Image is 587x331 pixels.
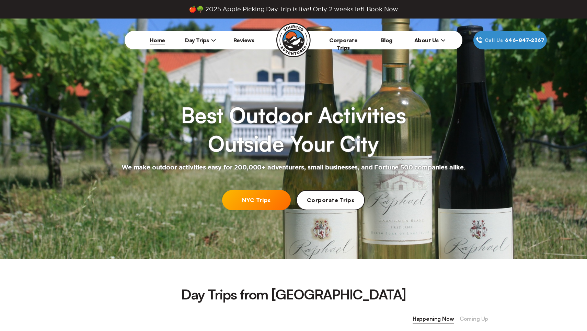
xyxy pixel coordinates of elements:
span: Happening Now [413,315,454,323]
span: Call Us [483,36,505,44]
span: 🍎🌳 2025 Apple Picking Day Trip is live! Only 2 weeks left. [189,5,398,13]
span: Book Now [367,6,399,12]
span: 646‍-847‍-2367 [505,36,544,44]
a: Home [150,37,165,44]
h1: Best Outdoor Activities Outside Your City [181,101,406,158]
span: Coming Up [460,315,488,323]
a: Blog [381,37,392,44]
a: Call Us646‍-847‍-2367 [473,31,547,49]
h2: We make outdoor activities easy for 200,000+ adventurers, small businesses, and Fortune 500 compa... [122,164,465,172]
a: Reviews [233,37,254,44]
a: Corporate Trips [329,37,358,51]
a: NYC Trips [222,190,291,210]
span: About Us [414,37,446,44]
img: Sourced Adventures company logo [276,23,311,57]
a: Corporate Trips [296,190,365,210]
span: Day Trips [185,37,216,44]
